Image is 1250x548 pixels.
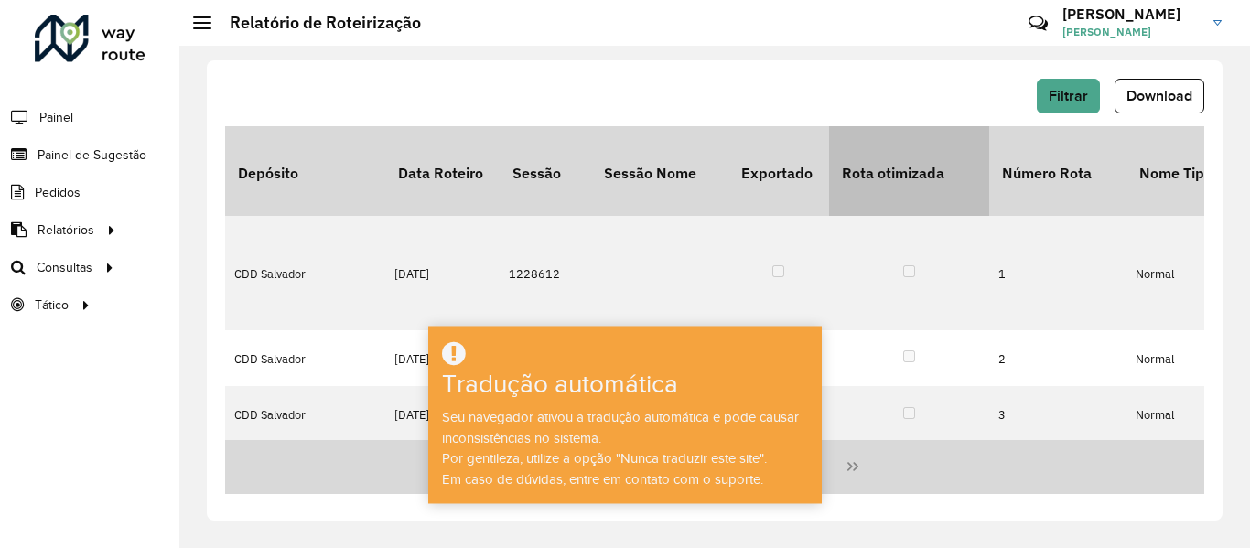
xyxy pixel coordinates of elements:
font: Download [1126,88,1192,103]
font: 2 [998,351,1006,367]
button: Última página [835,449,870,484]
font: Pedidos [35,186,81,199]
font: Normal [1136,351,1174,367]
font: Normal [1136,266,1174,282]
font: [DATE] [394,266,429,282]
font: 1 [998,266,1006,282]
font: Painel [39,111,73,124]
font: Número Rota [1002,164,1092,182]
button: Filtrar [1037,79,1100,113]
font: Sessão [512,164,561,182]
font: 3 [998,407,1006,423]
font: Nome Tipo Rota [1139,164,1248,182]
font: Por gentileza, utilize a opção "Nunca traduzir este site". [442,451,767,466]
font: [PERSON_NAME] [1062,5,1180,23]
font: Tático [35,298,69,312]
font: [DATE] [394,407,429,423]
font: Em caso de dúvidas, entre em contato com o suporte. [442,472,763,487]
font: Data Roteiro [398,164,483,182]
font: Painel de Sugestão [38,148,146,162]
font: 1228612 [509,266,560,282]
font: Relatórios [38,223,94,237]
font: CDD Salvador [234,351,306,367]
font: Exportado [741,164,813,182]
font: Consultas [37,261,92,274]
font: Filtrar [1049,88,1088,103]
font: Rota otimizada [842,164,944,182]
font: CDD Salvador [234,266,306,282]
font: Depósito [238,164,298,182]
font: [DATE] [394,351,429,367]
font: CDD Salvador [234,407,306,423]
button: Download [1115,79,1204,113]
a: Contato Rápido [1018,4,1058,43]
font: Normal [1136,407,1174,423]
font: Relatório de Roteirização [230,12,421,33]
font: Seu navegador ativou a tradução automática e pode causar inconsistências no sistema. [442,410,799,446]
font: Tradução automática [442,371,678,399]
font: Sessão Nome [604,164,696,182]
font: [PERSON_NAME] [1062,25,1151,38]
